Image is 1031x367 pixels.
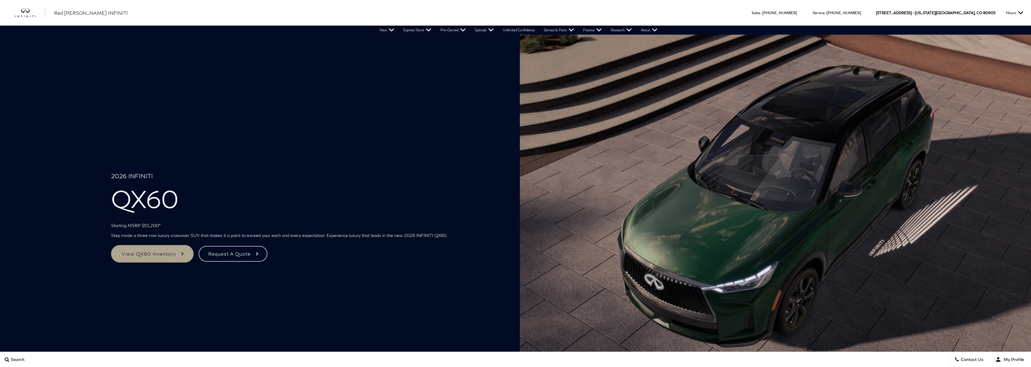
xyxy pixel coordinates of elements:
[498,26,539,35] a: Unlimited Confidence
[111,245,194,263] a: View QX60 Inventory
[375,26,399,35] a: New
[988,352,1031,367] button: user-profile-menu
[15,8,45,18] a: infiniti
[959,357,983,362] span: Contact Us
[813,11,824,15] span: Service
[826,11,861,15] a: [PHONE_NUMBER]
[470,26,498,35] a: Specials
[375,26,662,35] nav: Main Navigation
[436,26,470,35] a: Pre-Owned
[636,26,662,35] a: About
[54,10,128,16] span: Red [PERSON_NAME] INFINITI
[824,11,825,15] span: :
[54,9,128,17] a: Red [PERSON_NAME] INFINITI
[111,172,497,184] span: 2026 INFINITI
[111,172,497,218] h1: QX60
[762,11,797,15] a: [PHONE_NUMBER]
[111,223,497,228] p: Starting MSRP $51,200*
[15,8,45,18] img: INFINITI
[111,233,497,238] p: Step inside a three-row luxury crossover SUV that makes it a point to exceed your each and every ...
[606,26,636,35] a: Research
[9,357,24,362] span: Search
[752,11,760,15] span: Sales
[579,26,606,35] a: Finance
[539,26,579,35] a: Service & Parts
[399,26,436,35] a: Express Store
[198,245,268,263] a: Request A Quote
[876,11,995,15] a: [STREET_ADDRESS] • [US_STATE][GEOGRAPHIC_DATA], CO 80905
[1001,357,1024,362] span: My Profile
